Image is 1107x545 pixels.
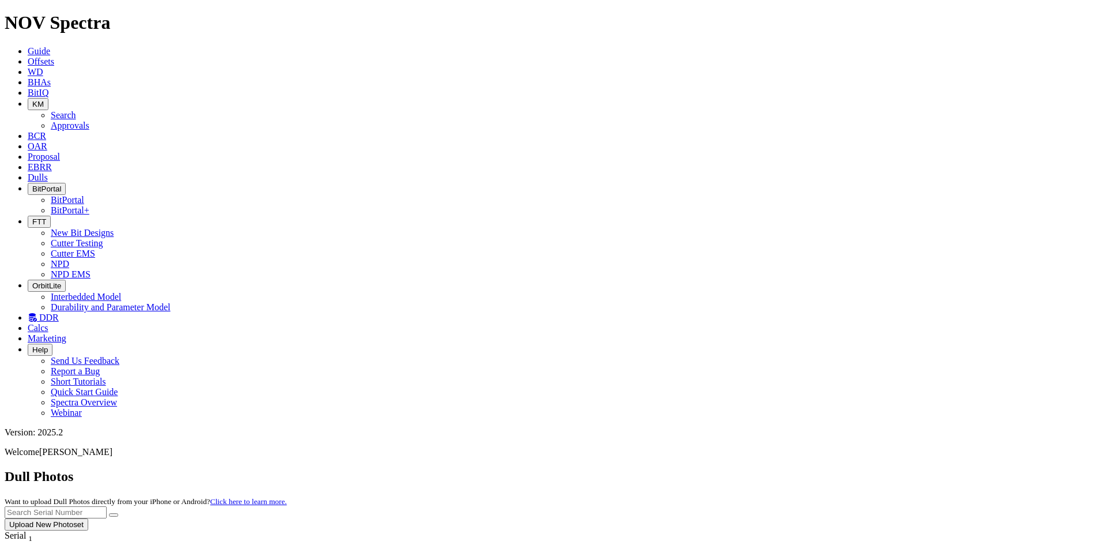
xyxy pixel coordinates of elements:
a: Interbedded Model [51,292,121,302]
a: DDR [28,313,59,322]
a: NPD EMS [51,269,91,279]
button: BitPortal [28,183,66,195]
a: Cutter EMS [51,249,95,258]
button: Upload New Photoset [5,518,88,531]
span: [PERSON_NAME] [39,447,112,457]
a: WD [28,67,43,77]
span: FTT [32,217,46,226]
a: Click here to learn more. [210,497,287,506]
span: KM [32,100,44,108]
span: Help [32,345,48,354]
a: Spectra Overview [51,397,117,407]
a: BHAs [28,77,51,87]
span: DDR [39,313,59,322]
a: NPD [51,259,69,269]
span: BitPortal [32,185,61,193]
a: BCR [28,131,46,141]
button: FTT [28,216,51,228]
span: Sort None [28,531,32,540]
a: Search [51,110,76,120]
a: Webinar [51,408,82,418]
a: Proposal [28,152,60,161]
a: BitPortal+ [51,205,89,215]
a: Send Us Feedback [51,356,119,366]
span: OrbitLite [32,281,61,290]
a: Report a Bug [51,366,100,376]
a: Approvals [51,121,89,130]
a: Short Tutorials [51,377,106,386]
a: BitPortal [51,195,84,205]
a: Guide [28,46,50,56]
a: Cutter Testing [51,238,103,248]
div: Version: 2025.2 [5,427,1102,438]
a: New Bit Designs [51,228,114,238]
a: Durability and Parameter Model [51,302,171,312]
a: Quick Start Guide [51,387,118,397]
a: Calcs [28,323,48,333]
button: KM [28,98,48,110]
button: Help [28,344,52,356]
a: Offsets [28,57,54,66]
sub: 1 [28,534,32,543]
input: Search Serial Number [5,506,107,518]
a: EBRR [28,162,52,172]
span: Serial [5,531,26,540]
small: Want to upload Dull Photos directly from your iPhone or Android? [5,497,287,506]
button: OrbitLite [28,280,66,292]
a: Dulls [28,172,48,182]
h2: Dull Photos [5,469,1102,484]
div: Serial Sort None [5,531,54,543]
h1: NOV Spectra [5,12,1102,33]
a: Marketing [28,333,66,343]
a: OAR [28,141,47,151]
a: BitIQ [28,88,48,97]
p: Welcome [5,447,1102,457]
